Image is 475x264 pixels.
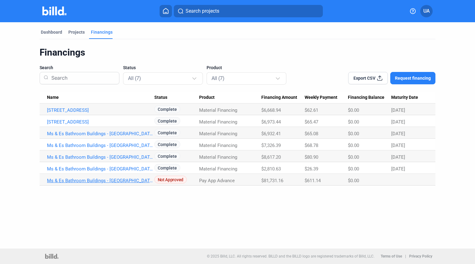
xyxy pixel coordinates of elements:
[47,166,154,172] a: Ms & Es Bathroom Buildings - [GEOGRAPHIC_DATA] [GEOGRAPHIC_DATA]
[348,178,359,183] span: $0.00
[212,75,225,81] mat-select-trigger: All (7)
[348,119,359,125] span: $0.00
[199,107,237,113] span: Material Financing
[305,95,337,100] span: Weekly Payment
[381,254,402,258] b: Terms of Use
[348,166,359,172] span: $0.00
[423,7,430,15] span: UA
[261,107,281,113] span: $6,668.94
[123,65,136,71] span: Status
[390,72,435,84] button: Request financing
[47,95,59,100] span: Name
[199,166,237,172] span: Material Financing
[47,154,154,160] a: Ms & Es Bathroom Buildings - [GEOGRAPHIC_DATA] [GEOGRAPHIC_DATA]
[305,143,318,148] span: $68.78
[348,95,391,100] div: Financing Balance
[199,131,237,136] span: Material Financing
[391,154,405,160] span: [DATE]
[41,29,62,35] div: Dashboard
[47,178,154,183] a: Ms & Es Bathroom Buildings - [GEOGRAPHIC_DATA] [GEOGRAPHIC_DATA]
[154,176,187,183] span: Not Approved
[305,131,318,136] span: $65.08
[348,107,359,113] span: $0.00
[91,29,113,35] div: Financings
[348,95,384,100] span: Financing Balance
[261,131,281,136] span: $6,932.41
[405,254,406,258] p: |
[305,178,321,183] span: $611.14
[199,119,237,125] span: Material Financing
[154,95,167,100] span: Status
[261,178,283,183] span: $81,731.16
[154,140,180,148] span: Complete
[40,47,435,58] div: Financings
[261,143,281,148] span: $7,326.39
[154,105,180,113] span: Complete
[261,95,305,100] div: Financing Amount
[305,95,348,100] div: Weekly Payment
[305,107,318,113] span: $62.61
[47,119,154,125] a: [STREET_ADDRESS]
[348,72,388,84] button: Export CSV
[68,29,85,35] div: Projects
[207,65,222,71] span: Product
[348,131,359,136] span: $0.00
[305,166,318,172] span: $26.39
[199,154,237,160] span: Material Financing
[261,154,281,160] span: $8,617.20
[186,7,219,15] span: Search projects
[154,129,180,136] span: Complete
[348,154,359,160] span: $0.00
[391,95,418,100] span: Maturity Date
[261,166,281,172] span: $2,810.63
[207,254,374,258] p: © 2025 Billd, LLC. All rights reserved. BILLD and the BILLD logo are registered trademarks of Bil...
[47,131,154,136] a: Ms & Es Bathroom Buildings - [GEOGRAPHIC_DATA] [GEOGRAPHIC_DATA]
[45,254,58,259] img: logo
[154,95,199,100] div: Status
[391,166,405,172] span: [DATE]
[391,143,405,148] span: [DATE]
[199,95,261,100] div: Product
[49,70,115,86] input: Search
[199,143,237,148] span: Material Financing
[199,178,235,183] span: Pay App Advance
[409,254,432,258] b: Privacy Policy
[391,107,405,113] span: [DATE]
[47,107,154,113] a: [STREET_ADDRESS]
[199,95,215,100] span: Product
[154,164,180,172] span: Complete
[395,75,431,81] span: Request financing
[305,154,318,160] span: $80.90
[174,5,323,17] button: Search projects
[261,119,281,125] span: $6,973.44
[305,119,318,125] span: $65.47
[391,119,405,125] span: [DATE]
[40,65,53,71] span: Search
[391,131,405,136] span: [DATE]
[348,143,359,148] span: $0.00
[154,117,180,125] span: Complete
[47,143,154,148] a: Ms & Es Bathroom Buildings - [GEOGRAPHIC_DATA] [GEOGRAPHIC_DATA]
[391,95,428,100] div: Maturity Date
[154,152,180,160] span: Complete
[47,95,154,100] div: Name
[42,6,67,15] img: Billd Company Logo
[353,75,375,81] span: Export CSV
[128,75,141,81] mat-select-trigger: All (7)
[261,95,297,100] span: Financing Amount
[420,5,433,17] button: UA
